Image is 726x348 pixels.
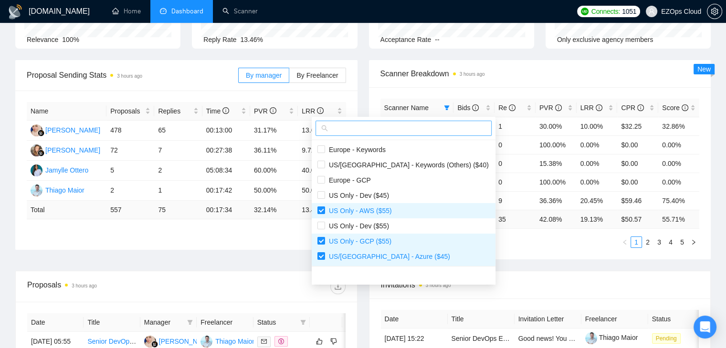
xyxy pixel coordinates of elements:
td: 75 [154,201,202,219]
span: Only exclusive agency members [557,36,653,43]
span: user [648,8,655,15]
span: PVR [254,107,276,115]
span: filter [187,319,193,325]
td: 32.86% [658,117,699,135]
td: 19.13 % [577,210,618,228]
span: search [321,125,328,132]
td: 31.17% [250,121,298,141]
td: 2 [106,181,154,201]
a: searchScanner [222,7,258,15]
td: $0.00 [617,173,658,191]
td: 20.45% [577,191,618,210]
td: 15.38% [536,154,577,173]
span: CPR [621,104,643,112]
td: $0.00 [617,135,658,154]
a: homeHome [112,7,141,15]
time: 3 hours ago [460,72,485,77]
td: 0 [495,135,536,154]
span: New [697,65,711,73]
img: JO [31,164,42,176]
td: 00:17:42 [202,181,250,201]
td: 0.00% [577,173,618,191]
a: 3 [654,237,664,247]
span: US Only - AWS ($55) [325,207,392,215]
li: 4 [665,236,676,248]
th: Name [27,102,106,121]
button: like [314,336,325,347]
span: 13.46% [241,36,263,43]
td: 36.36% [536,191,577,210]
a: setting [707,8,722,15]
div: [PERSON_NAME] [45,125,100,135]
span: Pending [652,333,681,344]
td: 2 [154,161,202,181]
span: Bids [457,104,479,112]
td: 557 [106,201,154,219]
span: info-circle [596,104,602,111]
span: Proposals [110,106,143,116]
span: Connects: [591,6,620,17]
img: AJ [144,336,156,348]
span: info-circle [317,107,324,114]
div: Proposals [27,279,186,294]
span: US Only - Dev ($55) [325,222,389,230]
a: AJ[PERSON_NAME] [31,126,100,133]
a: Senior DevOps Engineer – AWS Infrastructure & Migrations- US Only (no agencies) [452,335,699,342]
td: 13.46 % [298,201,346,219]
td: 55.71 % [658,210,699,228]
th: Date [381,310,448,328]
span: info-circle [472,104,479,111]
span: PVR [539,104,562,112]
span: LRR [302,107,324,115]
a: TMThiago Maior [31,186,84,194]
span: Relevance [27,36,58,43]
td: 50.00% [298,181,346,201]
button: right [688,236,699,248]
a: AJ[PERSON_NAME] [144,337,214,345]
span: 1051 [622,6,636,17]
span: Proposal Sending Stats [27,69,238,81]
time: 3 hours ago [117,73,142,79]
td: 13.60% [298,121,346,141]
img: c1nIYiYEnWxP2TfA_dGaGsU0yq_D39oq7r38QHb4DlzjuvjqWQxPJgmVLd1BESEi1_ [585,332,597,344]
td: 478 [106,121,154,141]
img: TM [200,336,212,348]
th: Replies [154,102,202,121]
li: Previous Page [619,236,631,248]
span: Europe - Keywords [325,146,386,154]
span: filter [185,315,195,329]
td: 5 [106,161,154,181]
li: 3 [653,236,665,248]
th: Freelancer [581,310,648,328]
td: $ 50.57 [617,210,658,228]
span: Re [498,104,516,112]
span: like [316,338,323,345]
td: $59.46 [617,191,658,210]
span: Europe - GCP [325,176,371,184]
td: Total [27,201,106,219]
button: download [330,279,346,294]
td: 75.40% [658,191,699,210]
th: Date [27,313,84,332]
time: 3 hours ago [72,283,97,288]
button: setting [707,4,722,19]
td: 1 [495,117,536,135]
img: logo [8,4,23,20]
span: info-circle [270,107,276,114]
span: download [331,283,345,290]
span: US Only - Dev ($45) [325,192,389,199]
td: 05:08:34 [202,161,250,181]
span: filter [298,315,308,329]
span: Status [257,317,296,328]
span: info-circle [509,104,516,111]
td: 100.00% [536,173,577,191]
div: Open Intercom Messenger [694,316,716,338]
th: Title [84,313,140,332]
span: Score [662,104,688,112]
span: info-circle [555,104,562,111]
a: JOJamylle Ottero [31,166,88,174]
td: 00:27:38 [202,141,250,161]
td: 42.08 % [536,210,577,228]
span: US/[GEOGRAPHIC_DATA] - Keywords (Others) ($40) [325,161,489,169]
a: 2 [642,237,653,247]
